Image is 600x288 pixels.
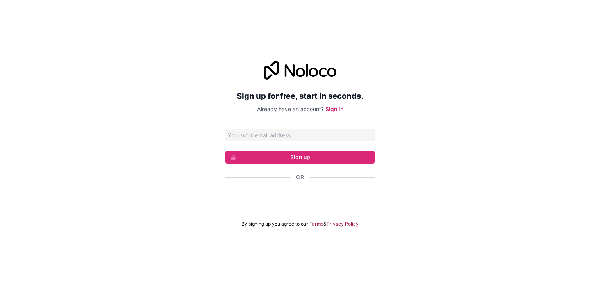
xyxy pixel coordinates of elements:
iframe: Sign in with Google Button [221,190,379,207]
button: Sign up [225,151,375,164]
input: Email address [225,129,375,141]
h2: Sign up for free, start in seconds. [225,89,375,103]
span: By signing up you agree to our [241,221,308,227]
a: Sign in [325,106,343,112]
a: Terms [309,221,323,227]
span: & [323,221,327,227]
span: Or [296,173,304,181]
a: Privacy Policy [327,221,359,227]
span: Already have an account? [257,106,324,112]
